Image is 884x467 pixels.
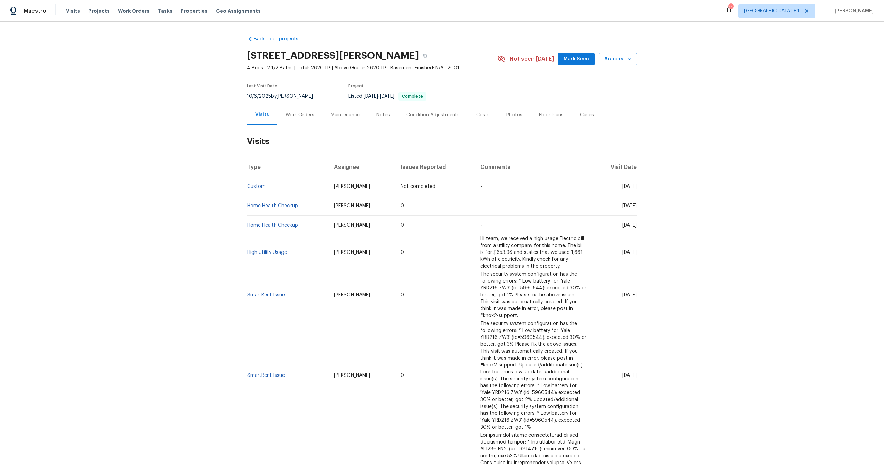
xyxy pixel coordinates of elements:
th: Comments [475,158,592,177]
div: Condition Adjustments [406,112,460,118]
a: SmartRent Issue [247,293,285,297]
span: Mark Seen [564,55,589,64]
span: 0 [401,203,404,208]
div: Photos [506,112,522,118]
span: Actions [604,55,632,64]
div: Work Orders [286,112,314,118]
span: Complete [399,94,426,98]
span: Not seen [DATE] [510,56,554,63]
span: Properties [181,8,208,15]
span: Last Visit Date [247,84,277,88]
span: - [364,94,394,99]
span: Project [348,84,364,88]
div: Costs [476,112,490,118]
span: Geo Assignments [216,8,261,15]
div: Floor Plans [539,112,564,118]
a: Home Health Checkup [247,203,298,208]
span: 10/6/2025 [247,94,271,99]
div: by [PERSON_NAME] [247,92,321,101]
div: 14 [728,4,733,11]
h2: [STREET_ADDRESS][PERSON_NAME] [247,52,419,59]
span: 0 [401,223,404,228]
span: [PERSON_NAME] [334,250,370,255]
span: 0 [401,293,404,297]
span: The security system configuration has the following errors: * Low battery for 'Yale YRD216 ZW3' (... [480,321,586,430]
span: Maestro [23,8,46,15]
div: Visits [255,111,269,118]
span: Work Orders [118,8,150,15]
span: [PERSON_NAME] [832,8,874,15]
span: 0 [401,250,404,255]
span: [GEOGRAPHIC_DATA] + 1 [744,8,799,15]
span: Visits [66,8,80,15]
a: SmartRent Issue [247,373,285,378]
span: - [480,184,482,189]
span: - [480,223,482,228]
button: Actions [599,53,637,66]
span: Listed [348,94,426,99]
span: Projects [88,8,110,15]
span: [DATE] [622,373,637,378]
span: - [480,203,482,208]
th: Issues Reported [395,158,474,177]
a: Home Health Checkup [247,223,298,228]
a: High Utility Usage [247,250,287,255]
span: [DATE] [364,94,378,99]
span: [DATE] [622,223,637,228]
span: [PERSON_NAME] [334,223,370,228]
a: Back to all projects [247,36,313,42]
span: Not completed [401,184,435,189]
th: Assignee [328,158,395,177]
th: Type [247,158,328,177]
div: Maintenance [331,112,360,118]
button: Mark Seen [558,53,595,66]
span: [PERSON_NAME] [334,203,370,208]
a: Custom [247,184,266,189]
span: [DATE] [380,94,394,99]
div: Cases [580,112,594,118]
span: [DATE] [622,250,637,255]
span: [DATE] [622,293,637,297]
span: The security system configuration has the following errors: * Low battery for 'Yale YRD216 ZW3' (... [480,272,586,318]
span: [PERSON_NAME] [334,184,370,189]
span: [PERSON_NAME] [334,373,370,378]
button: Copy Address [419,49,431,62]
span: Tasks [158,9,172,13]
th: Visit Date [592,158,637,177]
div: Notes [376,112,390,118]
span: Hi team, we received a high usage Electric bill from a utility company for this home. The bill is... [480,236,584,269]
span: 0 [401,373,404,378]
span: [DATE] [622,184,637,189]
h2: Visits [247,125,637,158]
span: [PERSON_NAME] [334,293,370,297]
span: [DATE] [622,203,637,208]
span: 4 Beds | 2 1/2 Baths | Total: 2620 ft² | Above Grade: 2620 ft² | Basement Finished: N/A | 2001 [247,65,497,72]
